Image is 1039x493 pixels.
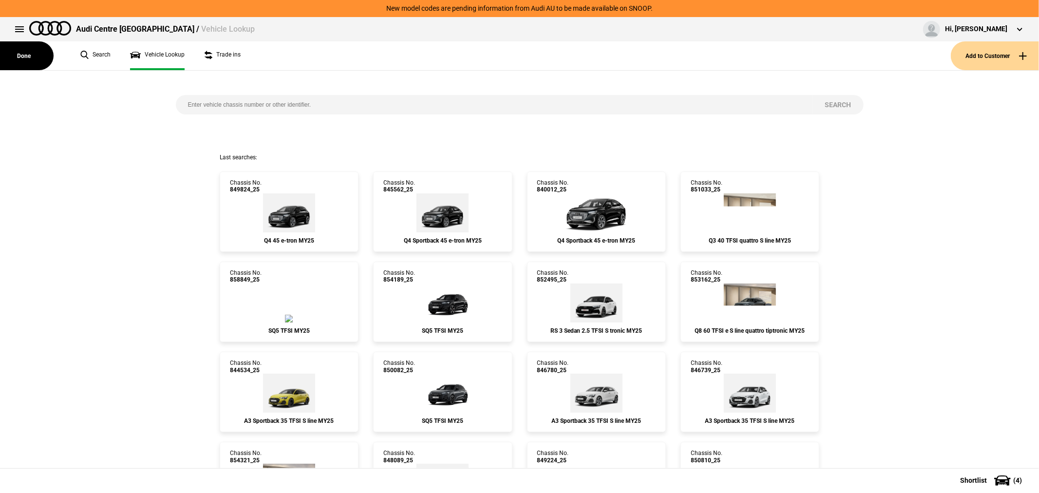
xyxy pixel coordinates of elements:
div: Chassis No. [691,360,722,374]
span: 848089_25 [383,457,415,464]
div: Chassis No. [230,179,262,193]
button: Add to Customer [951,41,1039,70]
span: 853162_25 [691,276,722,283]
img: Audi_4MT0P3_25_EI_6Y6Y_1D1_N0Q_3S2_WF9_F23_(Nadin:_1D1_3S2_C96_F23_N0Q_WF9)_ext.png [724,284,776,322]
div: Chassis No. [691,450,722,464]
div: Hi, [PERSON_NAME] [945,24,1007,34]
div: Q8 60 TFSI e S line quattro tiptronic MY25 [691,327,809,334]
button: Shortlist(4) [945,468,1039,493]
span: 858849_25 [230,276,262,283]
span: 851033_25 [691,186,722,193]
img: Audi_GUBS5Y_25S_GX_0E0E_PAH_2MB_5MK_WA2_6FJ_PQ7_PYH_PWO_53D_(Nadin:_2MB_53D_5MK_6FJ_C59_PAH_PQ7_P... [285,315,293,322]
span: 850082_25 [383,367,415,374]
div: Chassis No. [691,269,722,284]
div: Chassis No. [230,269,262,284]
a: Trade ins [204,41,241,70]
div: A3 Sportback 35 TFSI S line MY25 [230,417,348,424]
div: Chassis No. [537,450,569,464]
span: 852495_25 [537,276,569,283]
img: Audi_F4BA53_25_AO_0E0E_WA2_WA7_55K_PY5_PYY_QQ9_(Nadin:_55K_C18_PY5_PYY_QQ9_S7E_WA2_WA7)_ext.png [263,193,315,232]
img: Audi_8YFCYG_25_EI_Z9Z9__(Nadin:_C54)_ext.png [570,374,623,413]
img: Audi_GUBS5Y_25S_GX_6Y6Y_PAH_5MK_WA2_6FJ_PQ7_PYH_PWO_53D_(Nadin:_53D_5MK_6FJ_C56_PAH_PQ7_PWO_PYH_W... [414,374,472,413]
div: Chassis No. [383,360,415,374]
img: Audi_8YFCYG_25_EI_2Y2Y_4E6_(Nadin:_4E6_C54)_ext.png [724,374,776,413]
div: A3 Sportback 35 TFSI S line MY25 [691,417,809,424]
a: Search [80,41,111,70]
div: Chassis No. [230,450,262,464]
div: Chassis No. [383,179,415,193]
span: 849224_25 [537,457,569,464]
img: Audi_8YMRWY_25_QH_Z9Z9__(Nadin:_C48)_ext.png [570,284,623,322]
div: Audi Centre [GEOGRAPHIC_DATA] / [76,24,255,35]
span: 844534_25 [230,367,262,374]
img: Audi_F3BC6Y_25_EI_2Y2Y_WN9_PXC_6FJ_7HC_3S2_52Z_(Nadin:_3S2_52Z_6FJ_7HC_C62_PXC_WN9)_ext.png [724,193,776,232]
div: SQ5 TFSI MY25 [230,327,348,334]
div: Q3 40 TFSI quattro S line MY25 [691,237,809,244]
div: Chassis No. [537,269,569,284]
div: Q4 Sportback 45 e-tron MY25 [537,237,656,244]
span: 846780_25 [537,367,569,374]
span: Shortlist [960,477,987,484]
span: Last searches: [220,154,257,161]
span: 850810_25 [691,457,722,464]
input: Enter vehicle chassis number or other identifier. [176,95,813,114]
img: Audi_F4NA53_25_EI_0E0E_WA7_PWK_PY5_PYY_2FS_(Nadin:_2FS_C18_PWK_PY5_PYY_S7E_WA7)_ext.png [416,193,469,232]
div: Chassis No. [230,360,262,374]
span: 849824_25 [230,186,262,193]
div: Q4 45 e-tron MY25 [230,237,348,244]
span: 845562_25 [383,186,415,193]
div: Chassis No. [383,269,415,284]
div: Chassis No. [537,179,569,193]
span: Vehicle Lookup [201,24,255,34]
span: ( 4 ) [1013,477,1022,484]
div: Chassis No. [537,360,569,374]
img: Audi_GUBS5Y_25S_GX_0E0E_PAH_WA2_6FJ_PYH_PWO_56T_(Nadin:_56T_6FJ_C59_PAH_PWO_PYH_S9S_WA2)_ext.png [414,284,472,322]
div: A3 Sportback 35 TFSI S line MY25 [537,417,656,424]
a: Vehicle Lookup [130,41,185,70]
div: Q4 Sportback 45 e-tron MY25 [383,237,502,244]
div: SQ5 TFSI MY25 [383,417,502,424]
img: Audi_8YFCYG_25_EI_R1R1_3FB_WXC_WXC-1_PWL_U35_(Nadin:_3FB_6FJ_C52_PWL_U35_WXC)_ext.png [263,374,315,413]
button: Search [813,95,864,114]
span: 840012_25 [537,186,569,193]
img: Audi_F4NA53_25_AO_0E0E_MP_(Nadin:_C15_S7E_S9S_YEA)_ext.png [562,193,631,232]
span: 846739_25 [691,367,722,374]
span: 854321_25 [230,457,262,464]
div: SQ5 TFSI MY25 [383,327,502,334]
div: Chassis No. [383,450,415,464]
img: audi.png [29,21,71,36]
span: 854189_25 [383,276,415,283]
div: RS 3 Sedan 2.5 TFSI S tronic MY25 [537,327,656,334]
div: Chassis No. [691,179,722,193]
